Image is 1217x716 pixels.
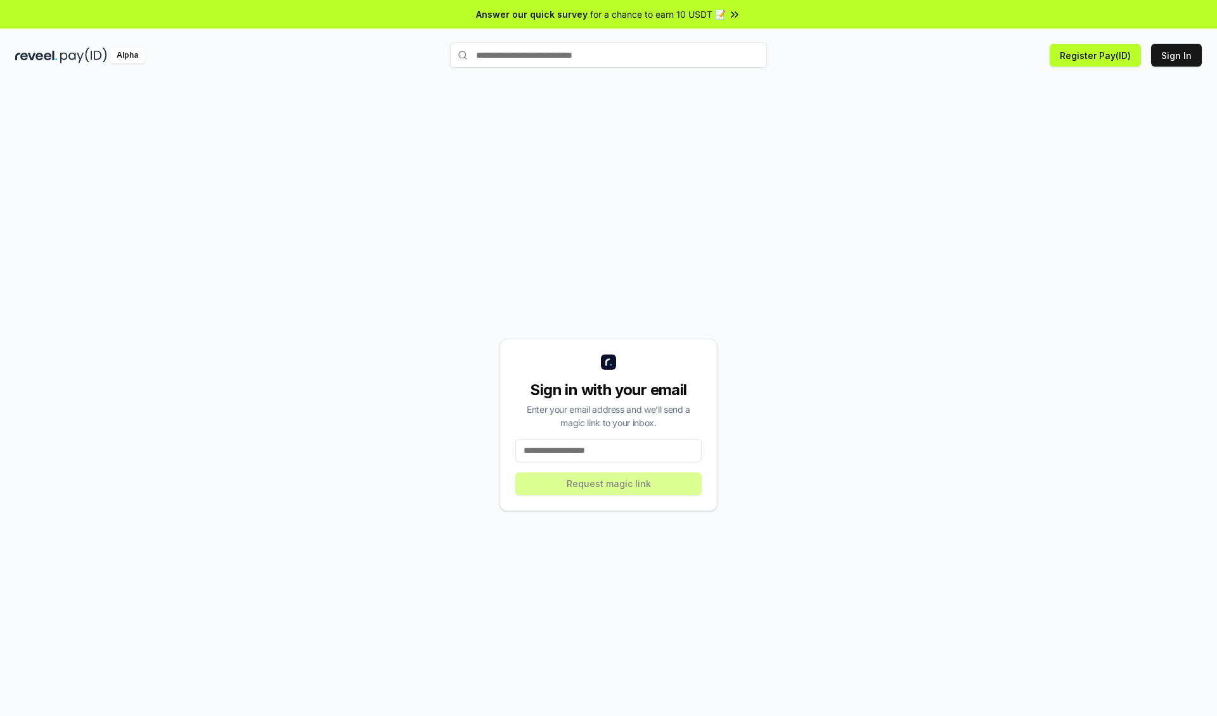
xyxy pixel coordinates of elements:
img: logo_small [601,355,616,370]
span: Answer our quick survey [476,8,588,21]
span: for a chance to earn 10 USDT 📝 [590,8,726,21]
img: reveel_dark [15,48,58,63]
button: Register Pay(ID) [1050,44,1141,67]
button: Sign In [1151,44,1202,67]
div: Alpha [110,48,145,63]
div: Enter your email address and we’ll send a magic link to your inbox. [515,403,702,429]
img: pay_id [60,48,107,63]
div: Sign in with your email [515,380,702,400]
